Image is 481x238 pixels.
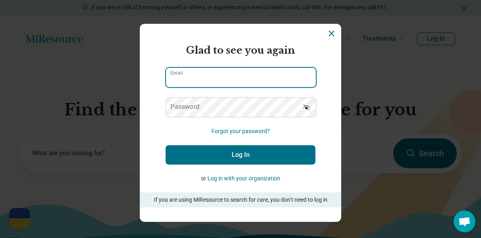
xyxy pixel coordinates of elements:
button: Log In [166,145,315,165]
h2: Glad to see you again [166,43,315,58]
button: Log in with your organization [207,174,280,183]
button: Show password [298,97,315,117]
label: Password [170,104,199,110]
button: Forgot your password? [211,127,270,136]
button: Dismiss [327,29,336,38]
p: If you are using MiResource to search for care, you don’t need to log in [151,196,330,204]
section: Login Dialog [140,24,341,222]
p: or [166,174,315,183]
label: Email [170,71,183,75]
